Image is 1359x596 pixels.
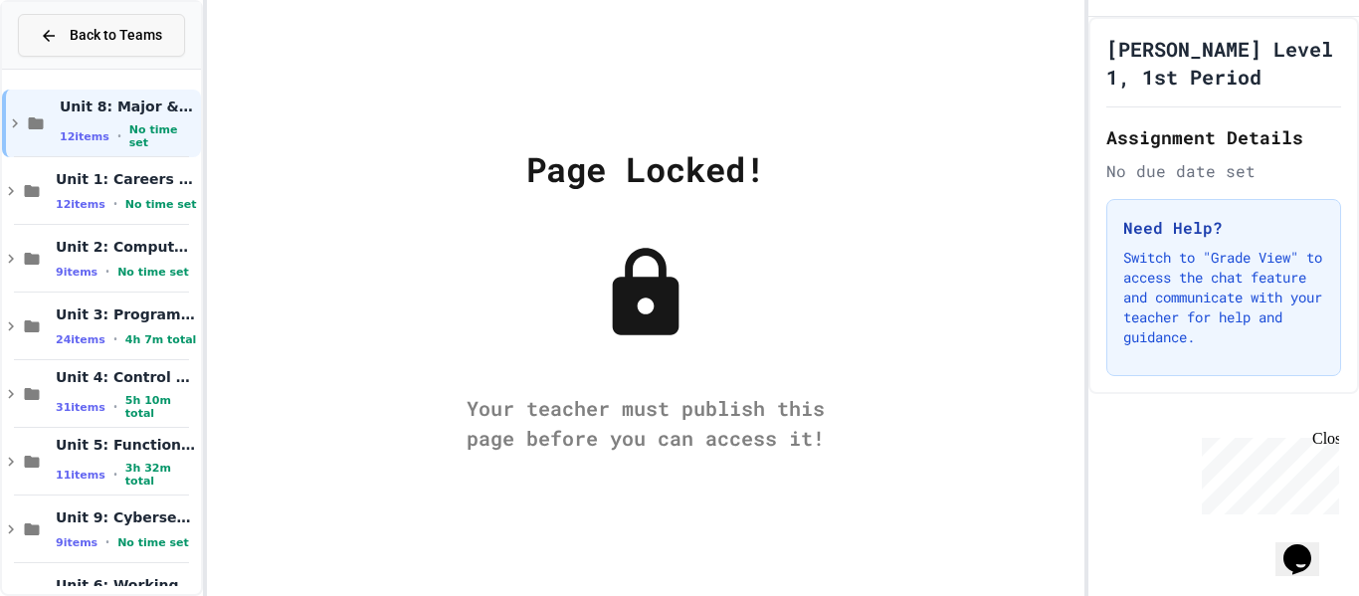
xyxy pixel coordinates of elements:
[447,393,845,453] div: Your teacher must publish this page before you can access it!
[56,266,97,279] span: 9 items
[56,170,197,188] span: Unit 1: Careers & Professionalism
[113,399,117,415] span: •
[1106,35,1341,91] h1: [PERSON_NAME] Level 1, 1st Period
[70,25,162,46] span: Back to Teams
[56,576,197,594] span: Unit 6: Working with Data & Files
[56,368,197,386] span: Unit 4: Control Structures
[1123,248,1324,347] p: Switch to "Grade View" to access the chat feature and communicate with your teacher for help and ...
[60,130,109,143] span: 12 items
[113,196,117,212] span: •
[1106,159,1341,183] div: No due date set
[18,14,185,57] button: Back to Teams
[56,198,105,211] span: 12 items
[125,198,197,211] span: No time set
[8,8,137,126] div: Chat with us now!Close
[1123,216,1324,240] h3: Need Help?
[105,264,109,280] span: •
[113,467,117,483] span: •
[56,333,105,346] span: 24 items
[56,536,97,549] span: 9 items
[1106,123,1341,151] h2: Assignment Details
[113,331,117,347] span: •
[117,266,189,279] span: No time set
[1194,430,1339,514] iframe: chat widget
[56,238,197,256] span: Unit 2: Computational Thinking & Problem-Solving
[129,123,197,149] span: No time set
[105,534,109,550] span: •
[117,128,121,144] span: •
[56,508,197,526] span: Unit 9: Cybersecurity, Systems & Networking
[1275,516,1339,576] iframe: chat widget
[60,98,197,115] span: Unit 8: Major & Emerging Technologies
[56,401,105,414] span: 31 items
[125,333,197,346] span: 4h 7m total
[56,305,197,323] span: Unit 3: Programming Fundamentals
[125,394,197,420] span: 5h 10m total
[125,462,197,488] span: 3h 32m total
[117,536,189,549] span: No time set
[526,143,765,194] div: Page Locked!
[56,436,197,454] span: Unit 5: Functions and Data Structures
[56,469,105,482] span: 11 items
